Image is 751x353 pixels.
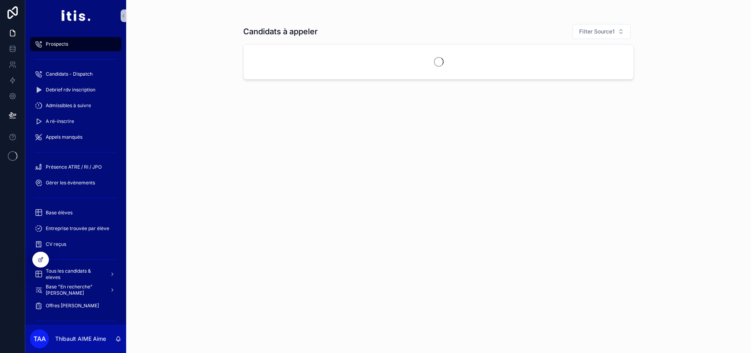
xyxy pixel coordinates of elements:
[30,206,121,220] a: Base élèves
[61,9,90,22] img: App logo
[579,28,615,35] span: Filter Source1
[46,87,95,93] span: Debrief rdv inscription
[243,26,318,37] h1: Candidats à appeler
[46,164,102,170] span: Présence ATRE / RI / JPO
[55,335,106,343] p: Thibault AIME Aime
[30,83,121,97] a: Debrief rdv inscription
[30,98,121,113] a: Admissibles à suivre
[46,118,74,124] span: A ré-inscrire
[46,241,66,247] span: CV reçus
[30,37,121,51] a: Prospects
[30,114,121,128] a: A ré-inscrire
[46,102,91,109] span: Admissibles à suivre
[30,130,121,144] a: Appels manqués
[30,299,121,313] a: Offres [PERSON_NAME]
[46,303,99,309] span: Offres [PERSON_NAME]
[34,334,46,344] span: TAA
[46,180,95,186] span: Gérer les évènements
[46,210,73,216] span: Base élèves
[46,134,82,140] span: Appels manqués
[46,225,109,232] span: Entreprise trouvée par élève
[30,176,121,190] a: Gérer les évènements
[25,32,126,325] div: scrollable content
[46,268,103,281] span: Tous les candidats & eleves
[30,283,121,297] a: Base "En recherche" [PERSON_NAME]
[46,41,68,47] span: Prospects
[30,67,121,81] a: Candidats - Dispatch
[46,284,103,296] span: Base "En recherche" [PERSON_NAME]
[30,267,121,281] a: Tous les candidats & eleves
[30,237,121,251] a: CV reçus
[30,160,121,174] a: Présence ATRE / RI / JPO
[46,71,93,77] span: Candidats - Dispatch
[572,24,631,39] button: Select Button
[30,221,121,236] a: Entreprise trouvée par élève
